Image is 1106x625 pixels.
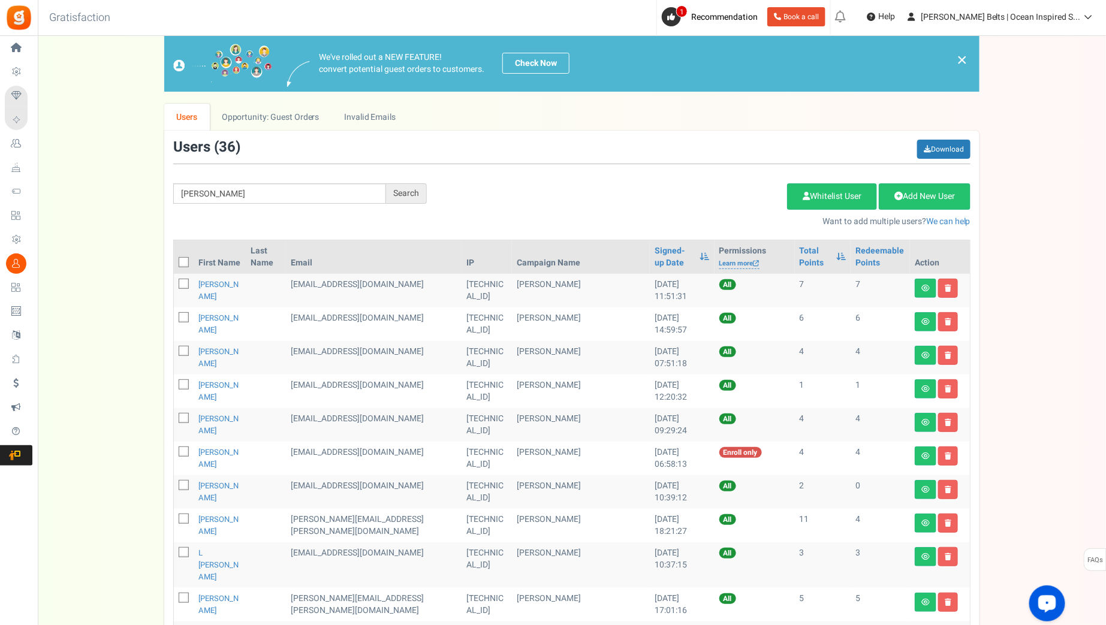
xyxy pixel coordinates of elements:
[512,475,650,509] td: [PERSON_NAME]
[719,413,736,424] span: All
[851,307,910,341] td: 6
[851,588,910,621] td: 5
[286,274,462,307] td: [EMAIL_ADDRESS][DOMAIN_NAME]
[650,588,714,621] td: [DATE] 17:01:16
[719,279,736,290] span: All
[650,307,714,341] td: [DATE] 14:59:57
[512,442,650,475] td: [PERSON_NAME]
[719,380,736,391] span: All
[386,183,427,204] div: Search
[286,542,462,588] td: [EMAIL_ADDRESS][DOMAIN_NAME]
[921,385,930,392] i: View details
[921,352,930,359] i: View details
[795,408,851,442] td: 4
[462,542,512,588] td: [TECHNICAL_ID]
[719,313,736,324] span: All
[719,593,736,604] span: All
[286,442,462,475] td: General
[851,274,910,307] td: 7
[462,408,512,442] td: [TECHNICAL_ID]
[851,408,910,442] td: 4
[921,599,930,606] i: View details
[286,375,462,408] td: [EMAIL_ADDRESS][DOMAIN_NAME]
[36,6,123,30] h3: Gratisfaction
[286,307,462,341] td: [EMAIL_ADDRESS][DOMAIN_NAME]
[512,274,650,307] td: [PERSON_NAME]
[502,53,569,74] a: Check Now
[650,274,714,307] td: [DATE] 11:51:31
[917,140,971,159] a: Download
[462,442,512,475] td: [TECHNICAL_ID]
[198,593,239,616] a: [PERSON_NAME]
[691,11,758,23] span: Recommendation
[462,274,512,307] td: [TECHNICAL_ID]
[512,240,650,274] th: Campaign Name
[800,245,831,269] a: Total Points
[462,475,512,509] td: [TECHNICAL_ID]
[945,385,951,392] i: Delete user
[198,480,239,503] a: [PERSON_NAME]
[719,548,736,558] span: All
[650,341,714,375] td: [DATE] 07:51:18
[462,307,512,341] td: [TECHNICAL_ID]
[921,452,930,460] i: View details
[286,475,462,509] td: [EMAIL_ADDRESS][DOMAIN_NAME]
[164,104,210,131] a: Users
[650,375,714,408] td: [DATE] 12:20:32
[650,408,714,442] td: [DATE] 09:29:24
[198,413,239,436] a: [PERSON_NAME]
[945,285,951,292] i: Delete user
[855,245,905,269] a: Redeemable Points
[715,240,795,274] th: Permissions
[719,447,762,458] span: Enroll only
[319,52,484,76] p: We've rolled out a NEW FEATURE! convert potential guest orders to customers.
[921,520,930,527] i: View details
[945,520,951,527] i: Delete user
[286,341,462,375] td: [EMAIL_ADDRESS][DOMAIN_NAME]
[795,542,851,588] td: 3
[198,514,239,537] a: [PERSON_NAME]
[879,183,971,210] a: Add New User
[795,475,851,509] td: 2
[851,341,910,375] td: 4
[945,352,951,359] i: Delete user
[512,375,650,408] td: [PERSON_NAME]
[795,274,851,307] td: 7
[719,514,736,525] span: All
[173,140,240,155] h3: Users ( )
[650,542,714,588] td: [DATE] 10:37:15
[676,5,688,17] span: 1
[462,375,512,408] td: [TECHNICAL_ID]
[795,588,851,621] td: 5
[286,588,462,621] td: [PERSON_NAME][EMAIL_ADDRESS][PERSON_NAME][DOMAIN_NAME]
[462,509,512,542] td: [TECHNICAL_ID]
[445,216,971,228] p: Want to add multiple users?
[5,4,32,31] img: Gratisfaction
[462,341,512,375] td: [TECHNICAL_ID]
[198,547,239,582] a: L [PERSON_NAME]
[650,442,714,475] td: [DATE] 06:58:13
[655,245,694,269] a: Signed-up Date
[198,312,239,336] a: [PERSON_NAME]
[1087,549,1104,572] span: FAQs
[198,379,239,403] a: [PERSON_NAME]
[332,104,408,131] a: Invalid Emails
[719,346,736,357] span: All
[862,7,900,26] a: Help
[795,341,851,375] td: 4
[462,588,512,621] td: [TECHNICAL_ID]
[286,509,462,542] td: [PERSON_NAME][EMAIL_ADDRESS][PERSON_NAME][DOMAIN_NAME]
[851,509,910,542] td: 4
[851,375,910,408] td: 1
[795,442,851,475] td: 4
[210,104,332,131] a: Opportunity: Guest Orders
[198,279,239,302] a: [PERSON_NAME]
[921,486,930,493] i: View details
[795,307,851,341] td: 6
[921,285,930,292] i: View details
[945,318,951,325] i: Delete user
[787,183,877,210] a: Whitelist User
[875,11,895,23] span: Help
[246,240,286,274] th: Last Name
